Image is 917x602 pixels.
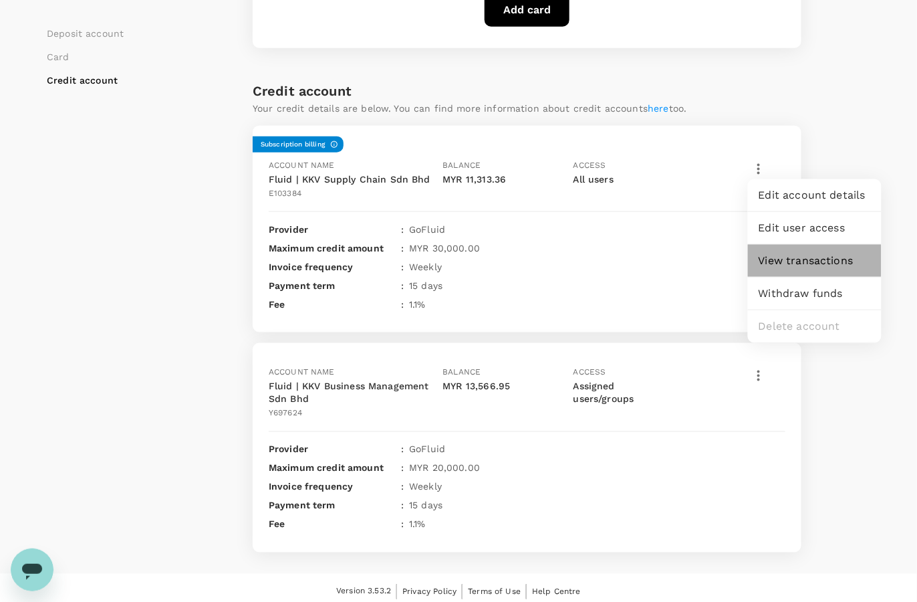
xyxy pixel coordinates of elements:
span: : [401,279,404,292]
p: GoFluid [409,443,445,456]
p: Fee [269,298,396,311]
span: Balance [442,367,481,377]
span: E103384 [269,189,301,198]
span: Version 3.53.2 [336,585,391,599]
p: Weekly [409,260,442,274]
p: Weekly [409,480,442,494]
span: : [401,260,404,274]
span: Terms of Use [468,587,521,597]
span: : [401,443,404,456]
p: Invoice frequency [269,260,396,274]
p: 15 days [409,279,442,292]
p: Fluid | KKV Supply Chain Sdn Bhd [269,173,437,186]
span: Access [573,367,606,377]
span: Privacy Policy [402,587,456,597]
span: Y697624 [269,409,302,418]
a: Terms of Use [468,585,521,599]
span: View transactions [759,253,871,269]
span: : [401,241,404,255]
span: : [401,223,404,236]
p: MYR 20,000.00 [409,462,480,475]
div: Edit account details [748,179,882,212]
p: GoFluid [409,223,445,236]
span: Access [573,161,606,170]
span: : [401,480,404,494]
p: Maximum credit amount [269,241,396,255]
p: MYR 13,566.95 [442,379,567,393]
span: Withdraw funds [759,286,871,302]
p: 1.1 % [409,298,426,311]
p: Provider [269,443,396,456]
p: Payment term [269,279,396,292]
span: Edit user access [759,220,871,236]
span: : [401,499,404,512]
li: Credit account [47,74,124,87]
a: Help Centre [532,585,581,599]
span: Balance [442,161,481,170]
p: Fluid | KKV Business Management Sdn Bhd [269,379,437,406]
span: All users [573,174,614,185]
div: Edit user access [748,212,882,245]
span: Edit account details [759,187,871,203]
div: Withdraw funds [748,278,882,310]
a: View transactions [748,245,882,278]
li: Card [47,50,124,64]
p: Fee [269,518,396,531]
p: Invoice frequency [269,480,396,494]
span: Assigned users/groups [573,381,634,405]
p: MYR 30,000.00 [409,241,480,255]
span: : [401,518,404,531]
h6: Subscription billing [261,139,325,150]
p: 1.1 % [409,518,426,531]
span: Account name [269,161,335,170]
p: 15 days [409,499,442,512]
span: Account name [269,367,335,377]
h6: Credit account [253,80,352,102]
p: MYR 11,313.36 [442,173,567,186]
span: : [401,462,404,475]
iframe: Button to launch messaging window [11,548,53,591]
span: : [401,298,404,311]
p: Your credit details are below. You can find more information about credit accounts too. [253,102,687,115]
span: Help Centre [532,587,581,597]
li: Deposit account [47,27,124,40]
a: Privacy Policy [402,585,456,599]
p: Maximum credit amount [269,462,396,475]
p: Provider [269,223,396,236]
a: here [648,103,669,114]
p: Payment term [269,499,396,512]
